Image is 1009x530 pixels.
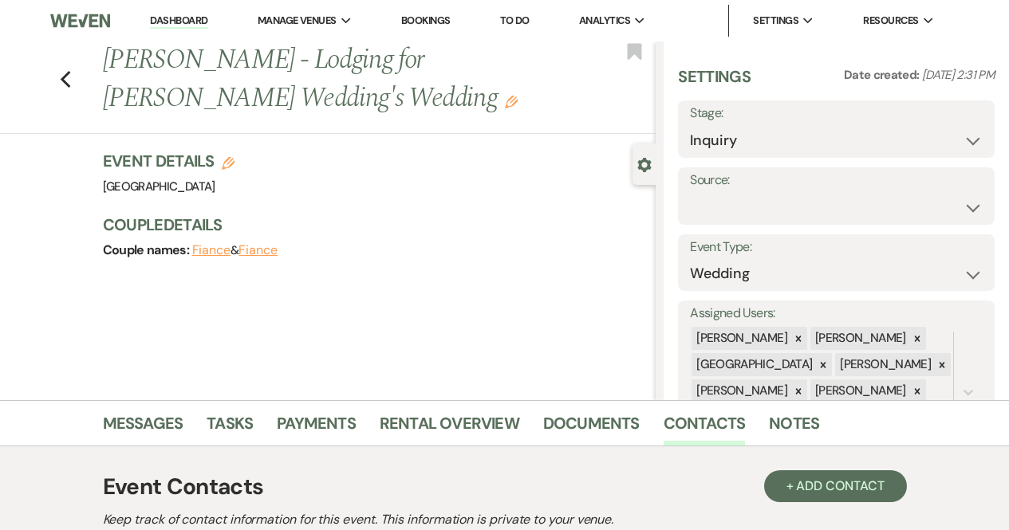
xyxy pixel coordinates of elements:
div: [PERSON_NAME] [835,353,933,376]
button: Fiance [192,244,231,257]
a: Documents [543,410,640,446]
a: Notes [769,410,819,446]
span: [DATE] 2:31 PM [922,67,995,83]
button: Close lead details [637,156,652,171]
span: Resources [863,13,918,29]
a: Payments [277,410,356,446]
span: Manage Venues [258,13,337,29]
div: [PERSON_NAME] [692,327,790,350]
a: Rental Overview [380,410,519,446]
label: Event Type: [690,236,983,259]
h3: Settings [678,65,751,100]
span: Couple names: [103,241,192,258]
a: Messages [103,410,183,446]
label: Assigned Users: [690,302,983,325]
span: & [192,242,278,258]
span: Settings [753,13,798,29]
a: Contacts [664,410,746,446]
span: [GEOGRAPHIC_DATA] [103,179,215,194]
label: Source: [690,169,983,192]
h3: Event Details [103,150,235,172]
div: [GEOGRAPHIC_DATA] [692,353,814,376]
a: Dashboard [150,14,207,29]
h3: Couple Details [103,214,640,236]
label: Stage: [690,102,983,125]
h2: Keep track of contact information for this event. This information is private to your venue. [103,510,907,529]
span: Analytics [579,13,630,29]
a: To Do [500,14,530,27]
div: [PERSON_NAME] [810,327,908,350]
div: [PERSON_NAME] [810,379,908,402]
button: Edit [505,94,518,108]
h1: Event Contacts [103,470,264,504]
span: Date created: [844,67,922,83]
img: Weven Logo [50,4,109,37]
button: Fiance [238,244,278,257]
a: Tasks [207,410,253,446]
h1: [PERSON_NAME] - Lodging for [PERSON_NAME] Wedding's Wedding [103,41,539,117]
div: [PERSON_NAME] [692,379,790,402]
a: Bookings [401,14,451,27]
button: + Add Contact [764,470,907,502]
